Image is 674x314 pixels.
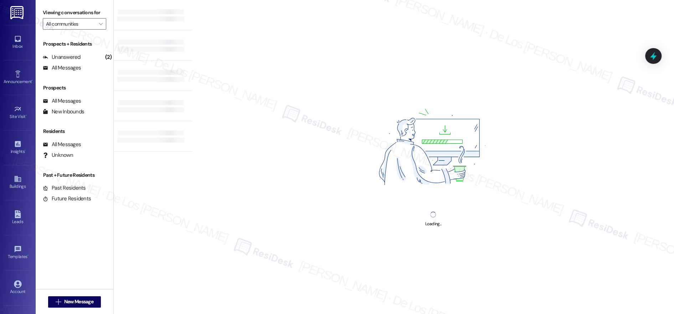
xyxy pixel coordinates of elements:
[4,278,32,297] a: Account
[4,138,32,157] a: Insights •
[27,253,29,258] span: •
[32,78,33,83] span: •
[425,220,441,228] div: Loading...
[4,33,32,52] a: Inbox
[4,243,32,262] a: Templates •
[43,195,91,202] div: Future Residents
[43,151,73,159] div: Unknown
[99,21,103,27] i: 
[43,141,81,148] div: All Messages
[25,148,26,153] span: •
[43,108,84,115] div: New Inbounds
[43,7,106,18] label: Viewing conversations for
[103,52,114,63] div: (2)
[4,173,32,192] a: Buildings
[36,128,113,135] div: Residents
[43,97,81,105] div: All Messages
[36,84,113,92] div: Prospects
[43,184,86,192] div: Past Residents
[36,171,113,179] div: Past + Future Residents
[10,6,25,19] img: ResiDesk Logo
[4,208,32,227] a: Leads
[48,296,101,308] button: New Message
[64,298,93,305] span: New Message
[46,18,95,30] input: All communities
[26,113,27,118] span: •
[36,40,113,48] div: Prospects + Residents
[43,53,81,61] div: Unanswered
[56,299,61,305] i: 
[43,64,81,72] div: All Messages
[4,103,32,122] a: Site Visit •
